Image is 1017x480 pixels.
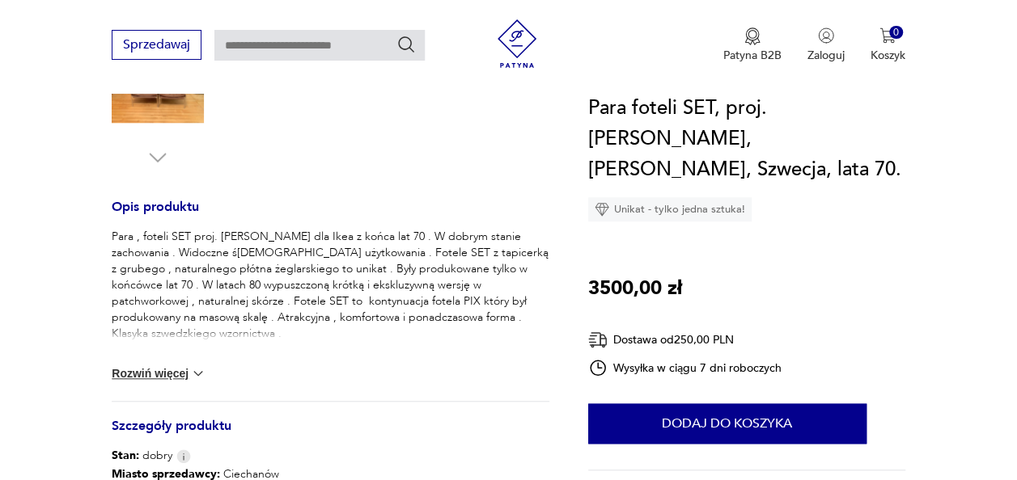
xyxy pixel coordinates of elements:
[190,365,206,381] img: chevron down
[112,229,549,342] p: Para , foteli SET proj. [PERSON_NAME] dla Ikea z końca lat 70 . W dobrym stanie zachowania . Wido...
[112,421,549,448] h3: Szczegóły produktu
[112,40,201,52] a: Sprzedawaj
[112,448,139,463] b: Stan:
[889,26,903,40] div: 0
[871,27,905,63] button: 0Koszyk
[595,202,609,217] img: Ikona diamentu
[493,19,541,68] img: Patyna - sklep z meblami i dekoracjami vintage
[588,273,682,304] p: 3500,00 zł
[112,30,201,60] button: Sprzedawaj
[723,27,782,63] a: Ikona medaluPatyna B2B
[588,197,752,221] div: Unikat - tylko jedna sztuka!
[818,27,834,44] img: Ikonka użytkownika
[588,358,782,377] div: Wysyłka w ciągu 7 dni roboczych
[396,35,416,54] button: Szukaj
[588,330,608,350] img: Ikona dostawy
[723,27,782,63] button: Patyna B2B
[112,202,549,229] h3: Opis produktu
[176,449,191,463] img: Info icon
[871,48,905,63] p: Koszyk
[112,448,172,464] span: dobry
[744,27,761,45] img: Ikona medalu
[807,27,845,63] button: Zaloguj
[112,365,206,381] button: Rozwiń więcej
[588,330,782,350] div: Dostawa od 250,00 PLN
[588,93,905,185] h1: Para foteli SET, proj. [PERSON_NAME], [PERSON_NAME], Szwecja, lata 70.
[807,48,845,63] p: Zaloguj
[879,27,896,44] img: Ikona koszyka
[588,403,867,444] button: Dodaj do koszyka
[723,48,782,63] p: Patyna B2B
